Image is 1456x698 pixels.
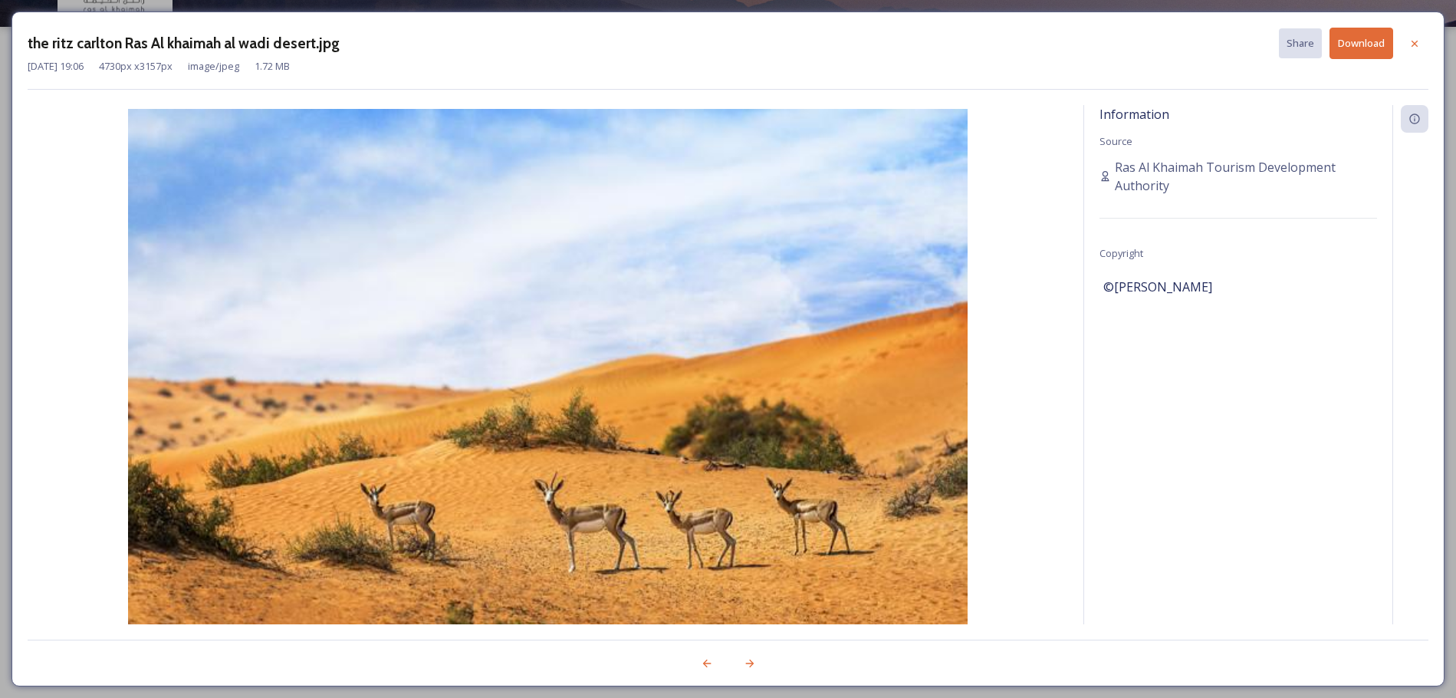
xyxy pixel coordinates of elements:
span: [DATE] 19:06 [28,59,84,74]
img: 18da6047-1600-4f31-a7fa-64e1673ee586.jpg [28,109,1068,669]
span: Source [1099,134,1132,148]
span: 1.72 MB [255,59,290,74]
span: Ras Al Khaimah Tourism Development Authority [1115,158,1377,195]
span: 4730 px x 3157 px [99,59,173,74]
h3: the ritz carlton Ras Al khaimah al wadi desert.jpg [28,32,340,54]
span: Copyright [1099,246,1143,260]
span: image/jpeg [188,59,239,74]
span: Information [1099,106,1169,123]
button: Download [1329,28,1393,59]
span: ©[PERSON_NAME] [1103,278,1212,296]
button: Share [1279,28,1322,58]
